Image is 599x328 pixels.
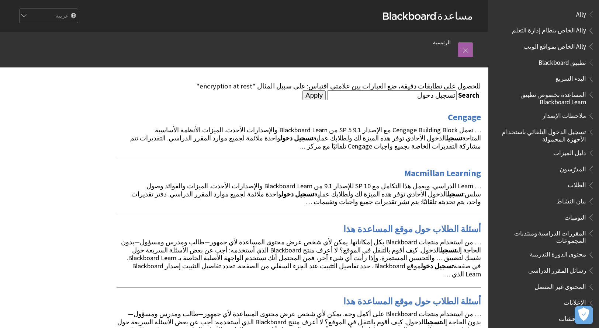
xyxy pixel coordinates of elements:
a: Macmillan Learning [404,167,481,179]
strong: دخول [280,134,292,142]
select: Site Language Selector [19,9,78,24]
strong: دخول [421,262,433,270]
span: بيان النشاط [556,195,586,205]
input: Apply [302,90,326,101]
span: تطبيق Blackboard [539,56,586,66]
label: Search [458,91,481,100]
span: المساعدة بخصوص تطبيق Blackboard Learn [497,88,586,106]
span: رسائل المقرر الدراسي [528,264,586,274]
strong: Blackboard [383,12,437,20]
span: Ally الخاص بنظام إدارة التعلم [512,24,586,34]
span: الإعلانات [564,297,586,307]
span: … من استخدام منتجات Blackboard بكل إمكاناتها. يمكن لأي شخص عرض محتوى المساعدة لأي جمهور—طالب ومدر... [121,238,481,278]
span: … تعمل Cengage Building Block مع الإصدار 9.1 SP 5 من Blackboard Learn والإصدارات الأحدث. الميزات ... [130,126,481,150]
span: Ally الخاص بمواقع الويب [523,40,586,50]
strong: تسجيل [425,318,442,326]
a: Cengage [448,111,481,123]
strong: تسجيل [434,262,454,270]
a: أسئلة الطلاب حول موقع المساعدة هذا [343,223,481,235]
span: المقررات الدراسية ومنتديات المجموعات [497,227,586,244]
span: اليوميات [564,211,586,221]
span: ملاحظات الإصدار [542,109,586,119]
span: تسجيل الدخول التلقائي باستخدام الأجهزة المحمولة [497,126,586,143]
strong: تسجيل [447,190,463,198]
strong: تسجيل [440,246,456,254]
a: مساعدةBlackboard [383,9,473,22]
span: محتوى الدورة التدريبية [530,248,586,258]
nav: Book outline for Anthology Ally Help [493,8,595,53]
button: فتح التفضيلات [575,306,593,324]
a: الرئيسية [433,38,451,47]
div: للحصول على تطابقات دقيقة، ضع العبارات بين علامتي اقتباس: على سبيل المثال "encryption at rest" [117,82,481,90]
span: المناقشات [559,313,586,322]
span: … Learn الدراسي. ويعمل هذا التكامل مع SP 10 للإصدار 9.1 من Blackboard Learn والإصدارات الأحدث. ال... [131,182,481,206]
span: البدء السريع [555,73,586,83]
strong: دخول [281,190,294,198]
span: المحتوى غير المتصل [534,280,586,290]
span: المدرّسون [560,163,586,173]
span: الطلاب [568,179,586,189]
strong: تسجيل [446,134,462,142]
span: Ally [576,8,586,18]
a: أسئلة الطلاب حول موقع المساعدة هذا [343,296,481,307]
strong: تسجيل [295,190,314,198]
strong: تسجيل [294,134,313,142]
span: دليل الميزات [553,147,586,157]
